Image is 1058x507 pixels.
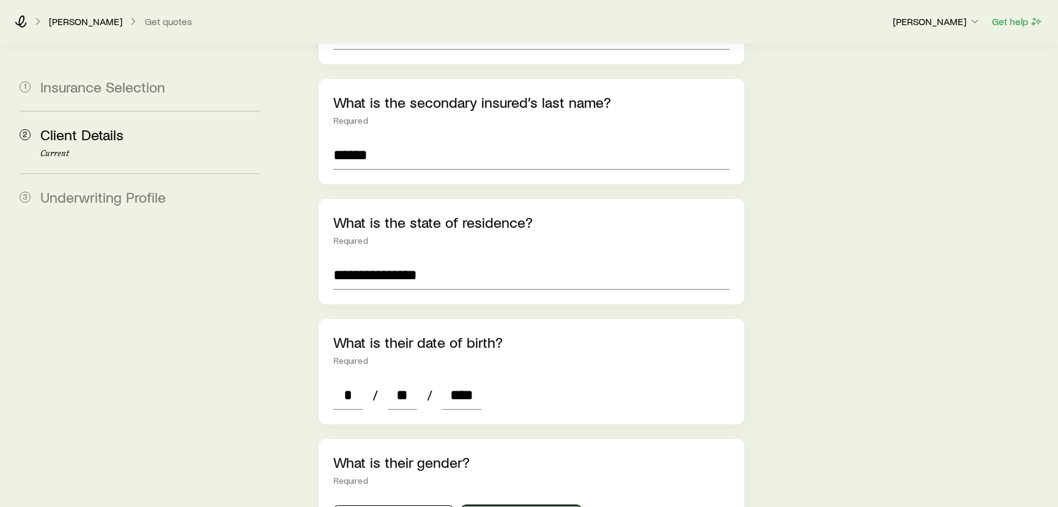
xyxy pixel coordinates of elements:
p: What is the secondary insured’s last name? [333,94,730,111]
p: [PERSON_NAME] [49,15,122,28]
p: What is their gender? [333,454,730,471]
div: Required [333,356,730,366]
button: Get quotes [144,16,193,28]
div: Required [333,476,730,486]
span: 1 [20,81,31,92]
span: 3 [20,192,31,203]
div: Required [333,116,730,126]
button: [PERSON_NAME] [892,15,982,29]
span: / [368,386,383,404]
div: Required [333,236,730,246]
p: What is the state of residence? [333,214,730,231]
p: [PERSON_NAME] [893,15,981,28]
p: What is their date of birth? [333,334,730,351]
span: / [422,386,437,404]
span: Insurance Selection [40,78,165,96]
span: Client Details [40,126,124,143]
p: Current [40,149,260,159]
span: 2 [20,129,31,140]
span: Underwriting Profile [40,188,166,206]
button: Get help [991,15,1043,29]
